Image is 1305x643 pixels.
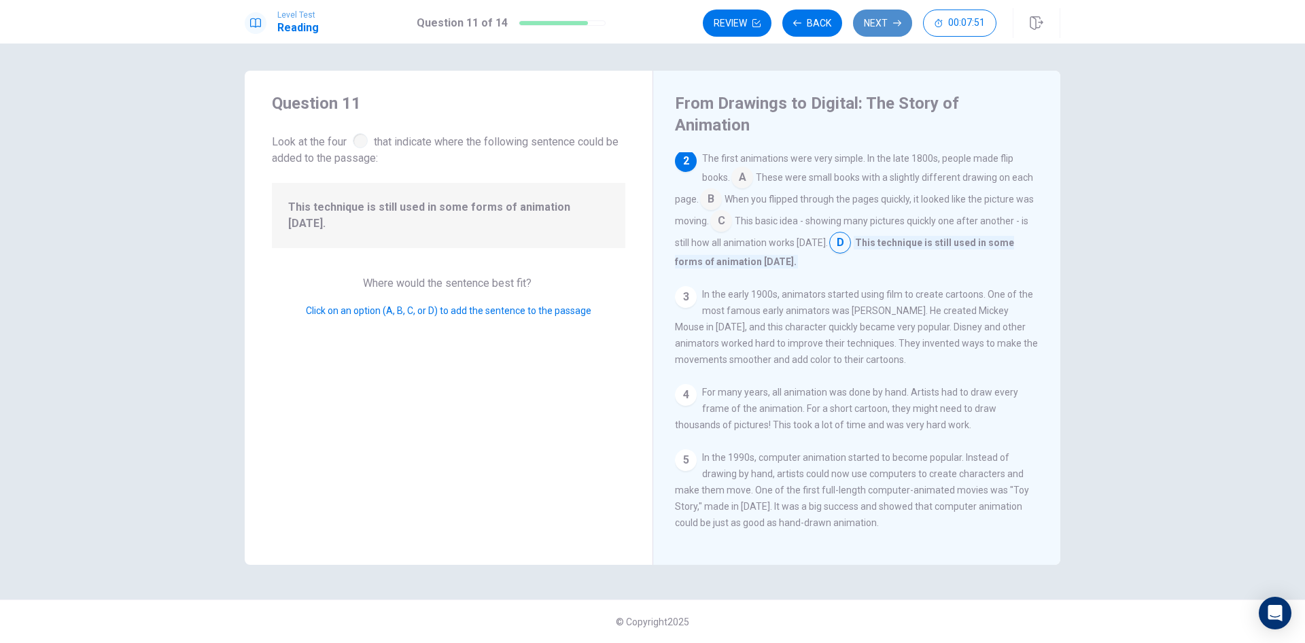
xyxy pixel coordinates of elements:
[675,289,1038,365] span: In the early 1900s, animators started using film to create cartoons. One of the most famous early...
[923,10,996,37] button: 00:07:51
[675,387,1018,430] span: For many years, all animation was done by hand. Artists had to draw every frame of the animation....
[702,153,1013,183] span: The first animations were very simple. In the late 1800s, people made flip books.
[853,10,912,37] button: Next
[782,10,842,37] button: Back
[675,286,697,308] div: 3
[417,15,508,31] h1: Question 11 of 14
[277,20,319,36] h1: Reading
[829,232,851,254] span: D
[675,215,1028,248] span: This basic idea - showing many pictures quickly one after another - is still how all animation wo...
[616,616,689,627] span: © Copyright 2025
[700,188,722,210] span: B
[675,194,1034,226] span: When you flipped through the pages quickly, it looked like the picture was moving.
[710,210,732,232] span: C
[675,172,1033,205] span: These were small books with a slightly different drawing on each page.
[288,199,609,232] span: This technique is still used in some forms of animation [DATE].
[272,131,625,167] span: Look at the four that indicate where the following sentence could be added to the passage:
[363,277,534,290] span: Where would the sentence best fit?
[272,92,625,114] h4: Question 11
[675,92,1035,136] h4: From Drawings to Digital: The Story of Animation
[703,10,771,37] button: Review
[675,452,1029,528] span: In the 1990s, computer animation started to become popular. Instead of drawing by hand, artists c...
[1259,597,1291,629] div: Open Intercom Messenger
[675,150,697,172] div: 2
[675,449,697,471] div: 5
[948,18,985,29] span: 00:07:51
[731,167,753,188] span: A
[277,10,319,20] span: Level Test
[675,384,697,406] div: 4
[306,305,591,316] span: Click on an option (A, B, C, or D) to add the sentence to the passage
